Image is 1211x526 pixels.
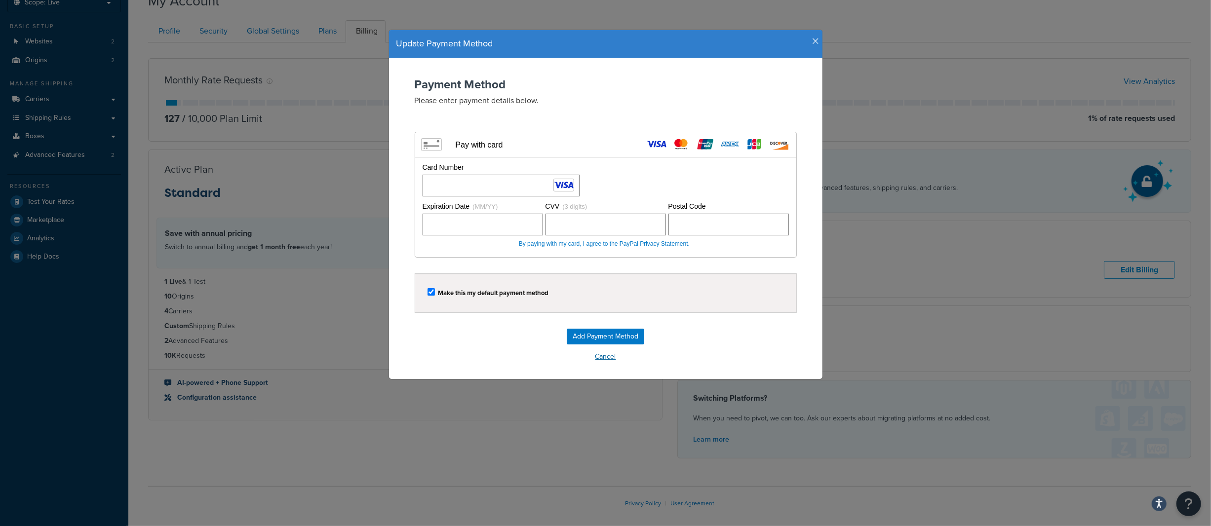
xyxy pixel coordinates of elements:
div: Pay with card [456,140,503,150]
span: (3 digits) [562,203,587,210]
div: Card Number [423,163,580,173]
div: CVV [546,202,666,212]
button: Cancel [399,349,813,364]
input: Add Payment Method [567,329,644,344]
iframe: Secure Credit Card Frame - Postal Code [673,214,784,235]
div: Postal Code [668,202,789,212]
p: Please enter payment details below. [415,95,797,106]
h4: Update Payment Method [396,38,815,50]
a: By paying with my card, I agree to the PayPal Privacy Statement. [519,240,690,247]
span: (MM/YY) [472,203,498,210]
iframe: Secure Credit Card Frame - Credit Card Number [427,175,575,196]
iframe: Secure Credit Card Frame - Expiration Date [427,214,539,235]
iframe: Secure Credit Card Frame - CVV [550,214,662,235]
h2: Payment Method [415,78,797,91]
label: Make this my default payment method [438,289,549,297]
div: Expiration Date [423,202,543,212]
